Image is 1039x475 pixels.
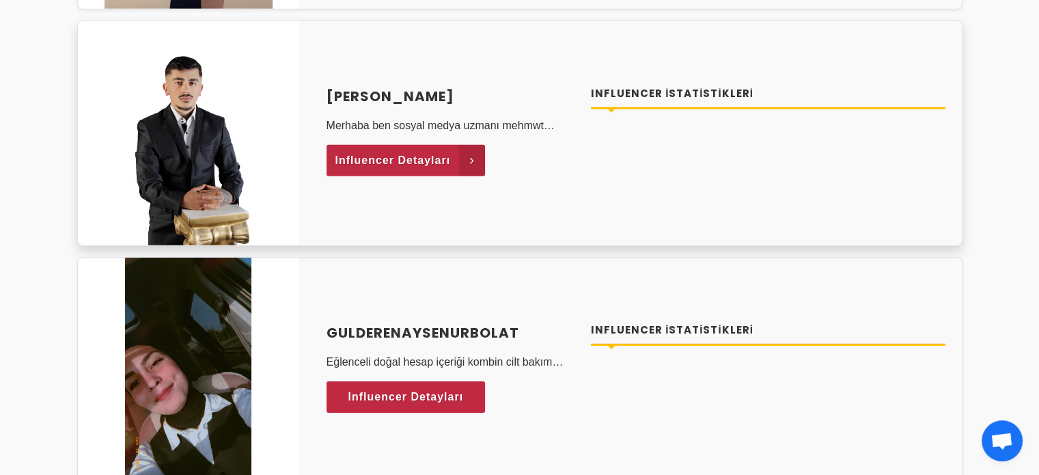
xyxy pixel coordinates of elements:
[335,150,451,171] span: Influencer Detayları
[327,323,575,343] a: gulderenaysenurbolat
[591,323,945,338] h4: Influencer İstatistikleri
[327,145,486,176] a: Influencer Detayları
[982,420,1023,461] div: Open chat
[348,387,464,407] span: Influencer Detayları
[327,381,486,413] a: Influencer Detayları
[327,354,575,370] p: Eğlenceli doğal hesap içeriği kombin cilt bakım eğlenmek amaçlı reelsler işbirlikleri
[327,86,575,107] a: [PERSON_NAME]
[327,118,575,134] p: Merhaba ben sosyal medya uzmanı mehmwt [PERSON_NAME]
[591,86,945,102] h4: Influencer İstatistikleri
